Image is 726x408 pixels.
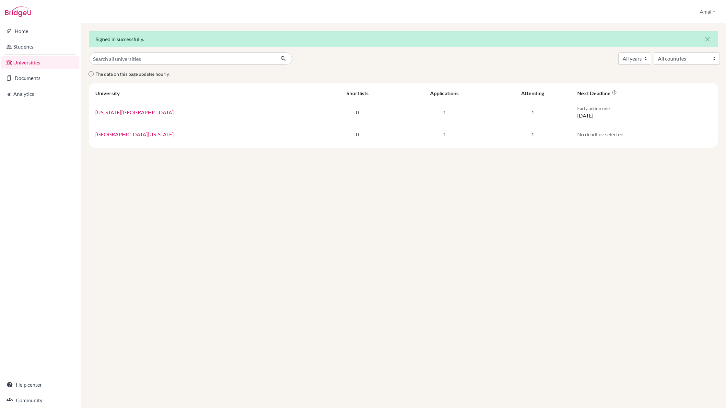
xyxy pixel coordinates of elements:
div: Applications [430,90,459,96]
th: University [91,85,318,101]
td: 1 [397,123,492,145]
input: Search all universities [89,52,275,65]
div: Attending [521,90,544,96]
img: Bridge-U [5,6,31,17]
i: close [704,35,711,43]
a: Analytics [1,87,79,100]
td: 0 [318,123,397,145]
a: [GEOGRAPHIC_DATA][US_STATE] [95,131,174,137]
span: The data on this page updates hourly. [96,71,170,77]
button: Amal [697,6,718,18]
a: [US_STATE][GEOGRAPHIC_DATA] [95,109,174,115]
a: Home [1,25,79,38]
div: Next deadline [577,90,617,96]
td: 1 [492,101,573,123]
a: Students [1,40,79,53]
a: Community [1,394,79,407]
span: No deadline selected [577,131,624,137]
td: 1 [397,101,492,123]
a: Help center [1,378,79,391]
td: [DATE] [573,101,716,123]
td: 1 [492,123,573,145]
div: Shortlists [346,90,369,96]
a: Documents [1,72,79,85]
a: Universities [1,56,79,69]
p: Early action one [577,105,712,112]
button: Close [697,31,718,47]
td: 0 [318,101,397,123]
div: Signed in successfully. [89,31,718,47]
